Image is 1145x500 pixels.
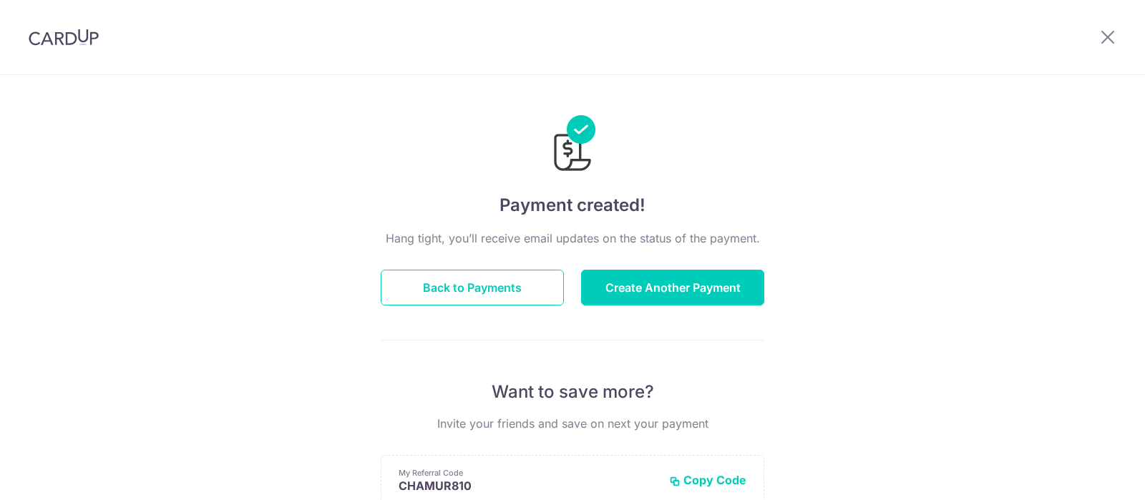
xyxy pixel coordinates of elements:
[581,270,764,305] button: Create Another Payment
[29,29,99,46] img: CardUp
[399,479,658,493] p: CHAMUR810
[381,192,764,218] h4: Payment created!
[669,473,746,487] button: Copy Code
[399,467,658,479] p: My Referral Code
[550,115,595,175] img: Payments
[381,270,564,305] button: Back to Payments
[381,230,764,247] p: Hang tight, you’ll receive email updates on the status of the payment.
[381,415,764,432] p: Invite your friends and save on next your payment
[381,381,764,403] p: Want to save more?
